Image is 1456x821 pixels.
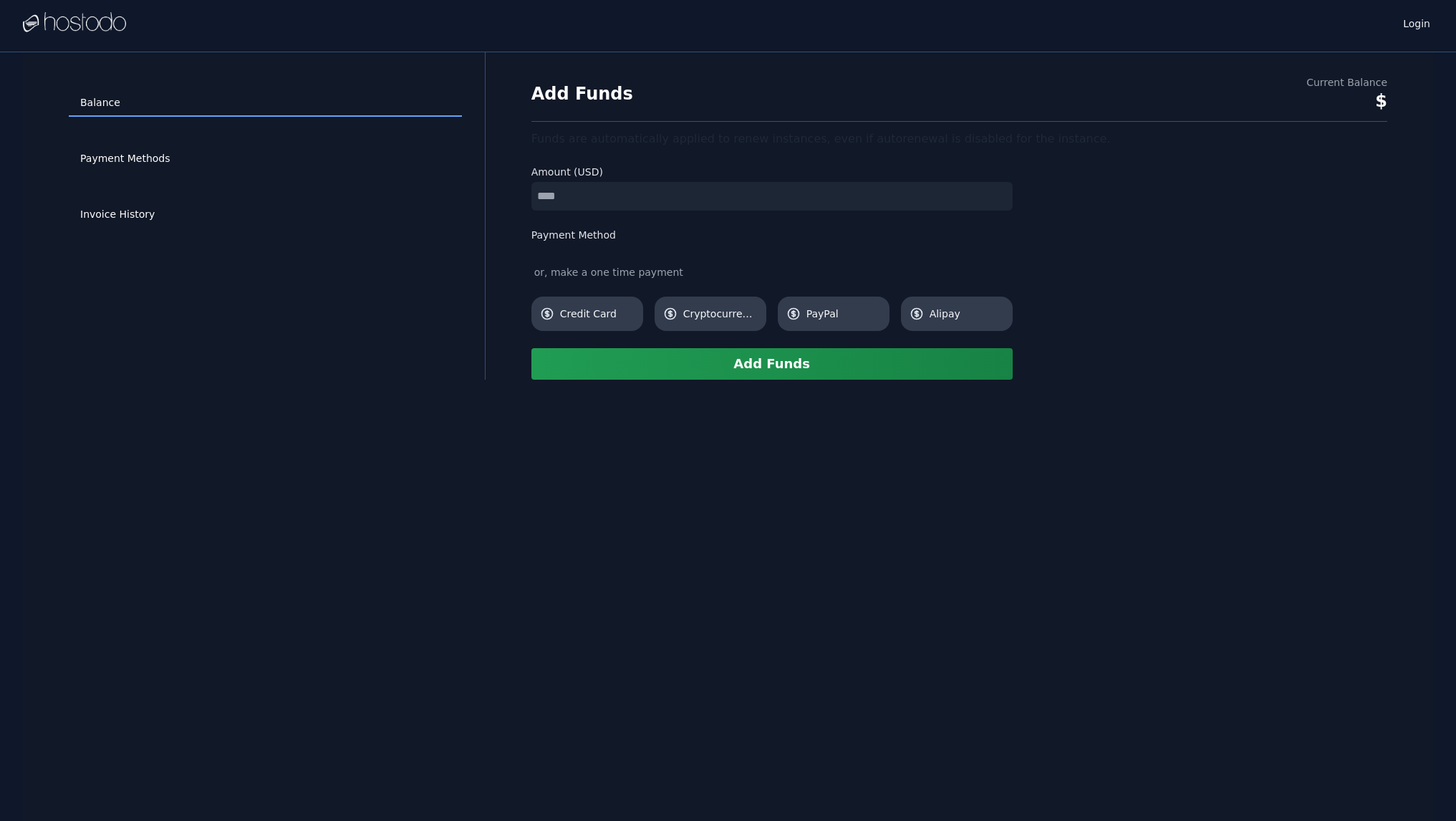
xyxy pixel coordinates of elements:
button: Add Funds [531,348,1013,380]
div: $ [1306,90,1387,112]
span: Alipay [930,307,1004,321]
span: Cryptocurrency [683,307,758,321]
label: Payment Method [531,228,1013,242]
div: or, make a one time payment [531,265,1013,279]
span: Credit Card [560,307,635,321]
a: Payment Methods [69,145,462,173]
div: Funds are automatically applied to renew instances, even if autorenewal is disabled for the insta... [531,130,1387,148]
div: Current Balance [1306,75,1387,90]
a: Balance [69,90,462,117]
img: Logo [23,12,126,34]
span: PayPal [806,307,881,321]
a: Invoice History [69,201,462,229]
label: Amount (USD) [531,165,1013,179]
a: Login [1400,14,1433,31]
h1: Add Funds [531,82,633,105]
